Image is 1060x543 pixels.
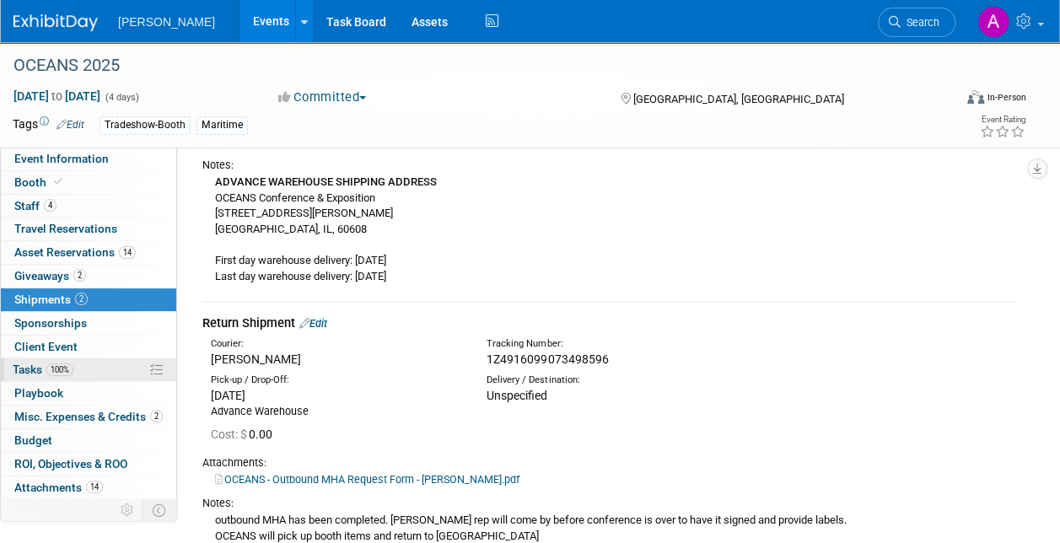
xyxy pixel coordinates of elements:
a: Asset Reservations14 [1,241,176,264]
div: Notes: [202,158,1014,173]
a: ROI, Objectives & ROO [1,453,176,476]
a: Attachments14 [1,476,176,499]
div: Tradeshow-Booth [100,116,191,134]
img: Format-Inperson.png [967,90,984,104]
button: Committed [272,89,373,106]
div: Courier: [211,337,461,351]
td: Tags [13,116,84,135]
span: Misc. Expenses & Credits [14,410,163,423]
div: Maritime [196,116,248,134]
div: [PERSON_NAME] [211,351,461,368]
span: 2 [150,410,163,422]
span: 0.00 [211,427,279,441]
a: Booth [1,171,176,194]
a: Sponsorships [1,312,176,335]
a: Shipments2 [1,288,176,311]
a: Client Event [1,336,176,358]
div: In-Person [987,91,1026,104]
span: ROI, Objectives & ROO [14,457,127,470]
span: [GEOGRAPHIC_DATA], [GEOGRAPHIC_DATA] [633,93,844,105]
span: 14 [86,481,103,493]
span: 1Z4916099073498596 [487,352,608,366]
a: Edit [56,119,84,131]
div: Event Format [879,88,1026,113]
div: Return Shipment [202,315,1014,332]
span: Tasks [13,363,73,376]
a: Tasks100% [1,358,176,381]
td: Personalize Event Tab Strip [113,499,143,521]
span: Unspecified [487,389,547,402]
span: Attachments [14,481,103,494]
a: Edit [299,317,327,330]
span: Staff [14,199,56,212]
div: Attachments: [202,455,1014,470]
span: Client Event [14,340,78,353]
div: Tracking Number: [487,337,806,351]
div: Pick-up / Drop-Off: [211,374,461,387]
img: ExhibitDay [13,14,98,31]
span: Search [901,16,939,29]
span: Playbook [14,386,63,400]
span: 100% [46,363,73,376]
a: Travel Reservations [1,218,176,240]
span: Asset Reservations [14,245,136,259]
span: Giveaways [14,269,86,282]
span: Budget [14,433,52,447]
span: (4 days) [104,92,139,103]
a: OCEANS - Outbound MHA Request Form - [PERSON_NAME].pdf [215,473,519,486]
span: Event Information [14,152,109,165]
span: to [49,89,65,103]
a: Giveaways2 [1,265,176,288]
a: Misc. Expenses & Credits2 [1,406,176,428]
div: Notes: [202,496,1014,511]
a: Event Information [1,148,176,170]
div: Delivery / Destination: [487,374,737,387]
span: Booth [14,175,66,189]
a: Playbook [1,382,176,405]
span: Sponsorships [14,316,87,330]
a: Staff4 [1,195,176,218]
td: Toggle Event Tabs [143,499,177,521]
span: 2 [75,293,88,305]
a: Budget [1,429,176,452]
span: Travel Reservations [14,222,117,235]
span: [PERSON_NAME] [118,15,215,29]
span: 4 [44,199,56,212]
a: Search [878,8,955,37]
span: 2 [73,269,86,282]
span: [DATE] [DATE] [13,89,101,104]
span: Cost: $ [211,427,249,441]
div: Advance Warehouse [211,404,461,419]
div: Event Rating [980,116,1025,124]
div: OCEANS 2025 [8,51,939,81]
span: 14 [119,246,136,259]
div: OCEANS Conference & Exposition [STREET_ADDRESS][PERSON_NAME] [GEOGRAPHIC_DATA], IL, 60608 First d... [202,173,1014,284]
b: ADVANCE WAREHOUSE SHIPPING ADDRESS [215,175,437,188]
img: Amy Reese [977,6,1009,38]
i: Booth reservation complete [54,177,62,186]
div: [DATE] [211,387,461,404]
span: Shipments [14,293,88,306]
